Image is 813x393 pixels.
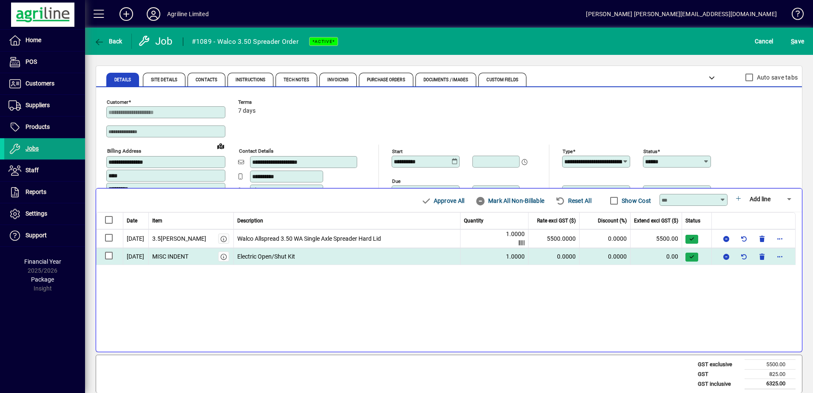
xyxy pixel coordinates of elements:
[486,78,518,82] span: Custom Fields
[24,258,61,265] span: Financial Year
[753,34,776,49] button: Cancel
[755,34,773,48] span: Cancel
[214,139,227,153] a: View on map
[85,34,132,49] app-page-header-button: Back
[785,2,802,29] a: Knowledge Base
[555,194,591,208] span: Reset All
[4,182,85,203] a: Reports
[755,73,798,82] label: Auto save tabs
[564,188,571,194] mat-label: Bin
[152,217,162,225] span: Item
[537,217,576,225] span: Rate excl GST ($)
[580,248,631,265] td: 0.0000
[234,248,461,265] td: Electric Open/Shut Kit
[620,196,651,205] label: Show Cost
[4,117,85,138] a: Products
[750,196,770,202] span: Add line
[506,252,525,261] span: 1.0000
[773,250,787,263] button: More options
[26,188,46,195] span: Reports
[196,78,217,82] span: Contacts
[26,167,39,174] span: Staff
[26,232,47,239] span: Support
[152,234,206,243] div: 3.5[PERSON_NAME]
[114,78,131,82] span: Details
[4,160,85,181] a: Staff
[745,379,796,389] td: 6325.00
[472,193,548,208] button: Mark All Non-Billable
[424,78,469,82] span: Documents / Images
[252,187,266,193] mat-label: Phone
[123,248,149,265] td: [DATE]
[123,229,149,248] td: [DATE]
[26,80,54,87] span: Customers
[26,102,50,108] span: Suppliers
[631,248,682,265] td: 0.00
[284,78,309,82] span: Tech Notes
[4,51,85,73] a: POS
[107,99,128,105] mat-label: Customer
[238,100,289,105] span: Terms
[552,193,595,208] button: Reset All
[167,7,209,21] div: Agriline Limited
[506,230,525,239] span: 1.0000
[685,217,700,225] span: Status
[152,252,188,261] div: MISC INDENT
[151,78,177,82] span: Site Details
[237,217,263,225] span: Description
[140,6,167,22] button: Profile
[694,360,745,370] td: GST exclusive
[127,217,137,225] span: Date
[4,73,85,94] a: Customers
[26,37,41,43] span: Home
[113,6,140,22] button: Add
[529,229,580,248] td: 5500.0000
[745,360,796,370] td: 5500.00
[4,95,85,116] a: Suppliers
[26,145,39,152] span: Jobs
[529,248,580,265] td: 0.0000
[791,34,804,48] span: ave
[694,369,745,379] td: GST
[26,58,37,65] span: POS
[26,210,47,217] span: Settings
[367,78,405,82] span: Purchase Orders
[234,229,461,248] td: Walco Allspread 3.50 WA Single Axle Spreader Hard Lid
[598,217,627,225] span: Discount (%)
[94,38,122,45] span: Back
[4,30,85,51] a: Home
[31,276,54,283] span: Package
[26,123,50,130] span: Products
[4,203,85,225] a: Settings
[327,78,349,82] span: Invoicing
[392,178,401,184] mat-label: Due
[563,148,573,154] mat-label: Type
[634,217,678,225] span: Extend excl GST ($)
[789,34,806,49] button: Save
[631,229,682,248] td: 5500.00
[694,379,745,389] td: GST inclusive
[745,369,796,379] td: 825.00
[238,108,256,114] span: 7 days
[586,7,777,21] div: [PERSON_NAME] [PERSON_NAME][EMAIL_ADDRESS][DOMAIN_NAME]
[392,148,403,154] mat-label: Start
[92,34,125,49] button: Back
[580,229,631,248] td: 0.0000
[791,38,794,45] span: S
[643,148,657,154] mat-label: Status
[645,188,672,194] mat-label: Assigned to
[421,194,464,208] span: Approve All
[236,78,265,82] span: Instructions
[475,194,544,208] span: Mark All Non-Billable
[418,193,468,208] button: Approve All
[138,34,174,48] div: Job
[773,232,787,245] button: More options
[192,35,298,48] div: #1089 - Walco 3.50 Spreader Order
[464,217,483,225] span: Quantity
[4,225,85,246] a: Support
